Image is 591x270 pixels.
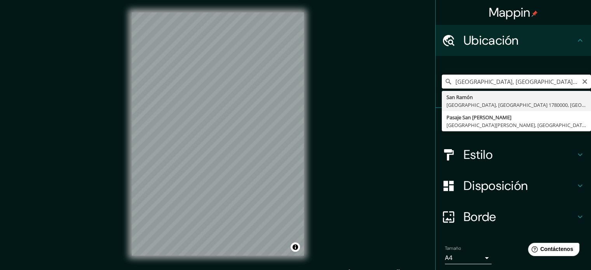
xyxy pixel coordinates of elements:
[436,139,591,170] div: Estilo
[532,10,538,17] img: pin-icon.png
[445,254,453,262] font: A4
[446,114,511,121] font: Pasaje San [PERSON_NAME]
[445,245,461,251] font: Tamaño
[132,12,304,256] canvas: Mapa
[464,209,496,225] font: Borde
[291,242,300,252] button: Activar o desactivar atribución
[582,77,588,85] button: Claro
[442,75,591,89] input: Elige tu ciudad o zona
[464,178,528,194] font: Disposición
[464,32,519,49] font: Ubicación
[436,201,591,232] div: Borde
[436,170,591,201] div: Disposición
[489,4,530,21] font: Mappin
[446,94,473,101] font: San Ramón
[464,146,493,163] font: Estilo
[436,25,591,56] div: Ubicación
[445,252,492,264] div: A4
[522,240,582,261] iframe: Lanzador de widgets de ayuda
[436,108,591,139] div: Patas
